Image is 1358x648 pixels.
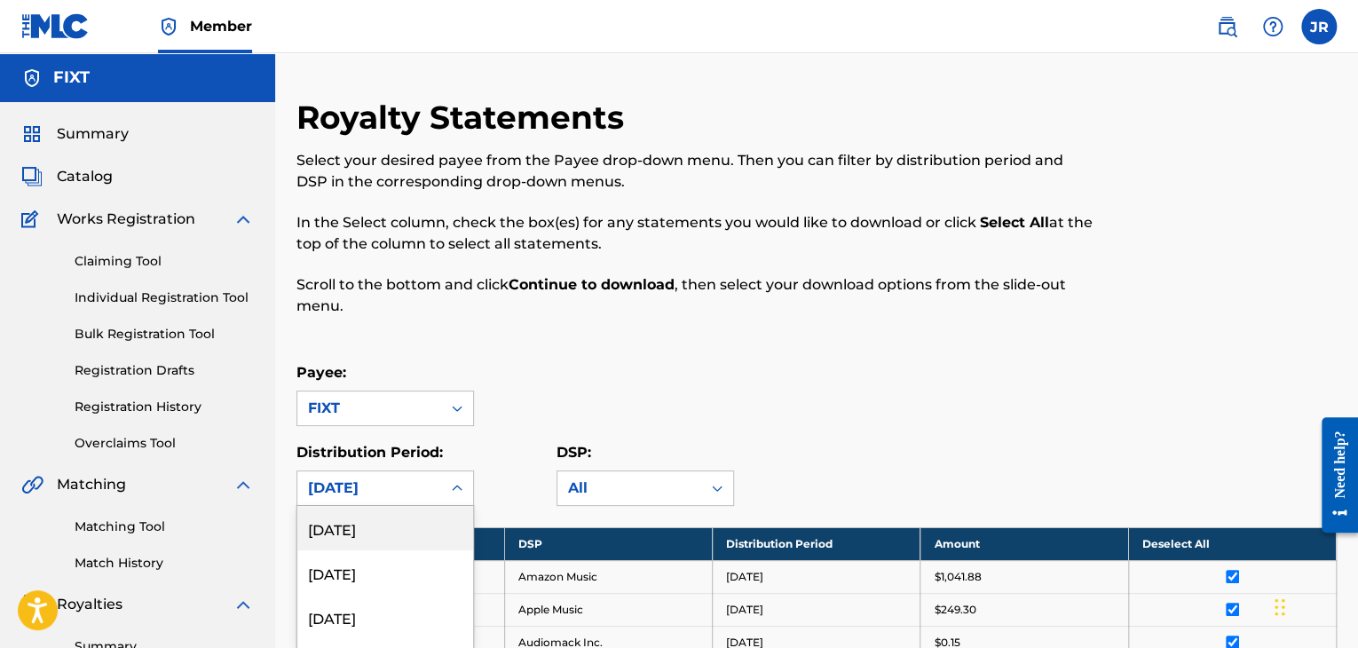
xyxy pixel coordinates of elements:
[75,252,254,271] a: Claiming Tool
[504,593,712,626] td: Apple Music
[1255,9,1291,44] div: Help
[53,67,90,88] h5: FIXT
[75,434,254,453] a: Overclaims Tool
[308,398,430,419] div: FIXT
[297,595,473,639] div: [DATE]
[21,166,43,187] img: Catalog
[297,506,473,550] div: [DATE]
[296,212,1097,255] p: In the Select column, check the box(es) for any statements you would like to download or click at...
[713,527,920,560] th: Distribution Period
[1128,527,1336,560] th: Deselect All
[296,98,633,138] h2: Royalty Statements
[934,602,975,618] p: $249.30
[1216,16,1237,37] img: search
[21,13,90,39] img: MLC Logo
[297,550,473,595] div: [DATE]
[713,560,920,593] td: [DATE]
[75,398,254,416] a: Registration History
[233,209,254,230] img: expand
[1262,16,1283,37] img: help
[308,478,430,499] div: [DATE]
[75,518,254,536] a: Matching Tool
[75,325,254,344] a: Bulk Registration Tool
[509,276,675,293] strong: Continue to download
[21,123,129,145] a: SummarySummary
[57,123,129,145] span: Summary
[21,67,43,89] img: Accounts
[75,288,254,307] a: Individual Registration Tool
[296,364,346,381] label: Payee:
[21,474,43,495] img: Matching
[713,593,920,626] td: [DATE]
[296,150,1097,193] p: Select your desired payee from the Payee drop-down menu. Then you can filter by distribution peri...
[233,594,254,615] img: expand
[934,569,981,585] p: $1,041.88
[190,16,252,36] span: Member
[75,361,254,380] a: Registration Drafts
[504,527,712,560] th: DSP
[920,527,1128,560] th: Amount
[557,444,591,461] label: DSP:
[980,214,1049,231] strong: Select All
[568,478,691,499] div: All
[1308,404,1358,547] iframe: Resource Center
[1269,563,1358,648] iframe: Chat Widget
[504,560,712,593] td: Amazon Music
[1275,581,1285,634] div: Drag
[57,594,122,615] span: Royalties
[57,209,195,230] span: Works Registration
[21,123,43,145] img: Summary
[296,444,443,461] label: Distribution Period:
[75,554,254,573] a: Match History
[1301,9,1337,44] div: User Menu
[21,209,44,230] img: Works Registration
[57,474,126,495] span: Matching
[1209,9,1244,44] a: Public Search
[158,16,179,37] img: Top Rightsholder
[233,474,254,495] img: expand
[21,594,43,615] img: Royalties
[57,166,113,187] span: Catalog
[21,166,113,187] a: CatalogCatalog
[296,274,1097,317] p: Scroll to the bottom and click , then select your download options from the slide-out menu.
